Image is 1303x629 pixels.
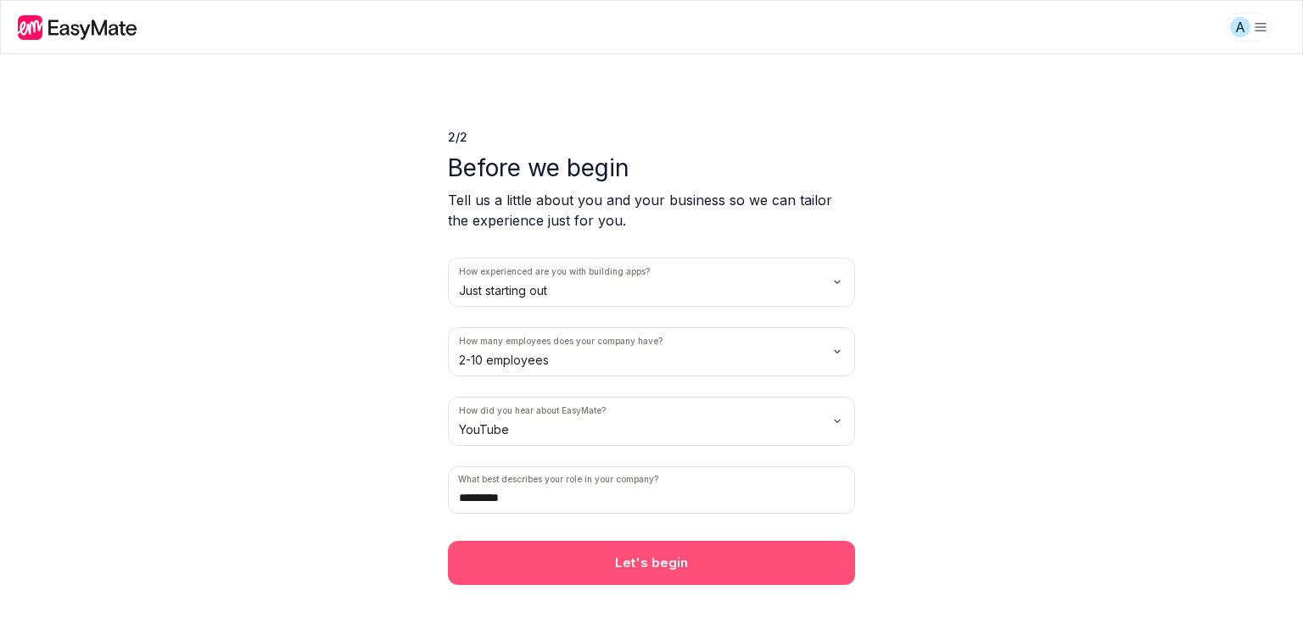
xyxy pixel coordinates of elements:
[448,153,855,183] p: Before we begin
[1230,17,1250,37] div: A
[459,335,663,348] label: How many employees does your company have?
[448,129,855,146] p: 2 / 2
[448,541,855,585] button: Let's begin
[459,404,606,417] label: How did you hear about EasyMate?
[459,265,650,278] label: How experienced are you with building apps?
[448,190,855,231] p: Tell us a little about you and your business so we can tailor the experience just for you.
